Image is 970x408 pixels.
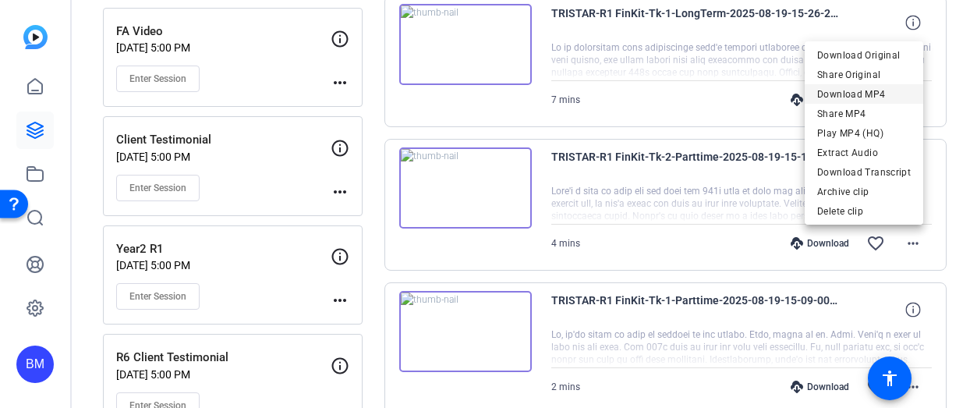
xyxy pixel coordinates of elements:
[817,46,911,65] span: Download Original
[817,124,911,143] span: Play MP4 (HQ)
[817,202,911,221] span: Delete clip
[817,144,911,162] span: Extract Audio
[817,163,911,182] span: Download Transcript
[817,105,911,123] span: Share MP4
[817,85,911,104] span: Download MP4
[817,183,911,201] span: Archive clip
[817,66,911,84] span: Share Original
